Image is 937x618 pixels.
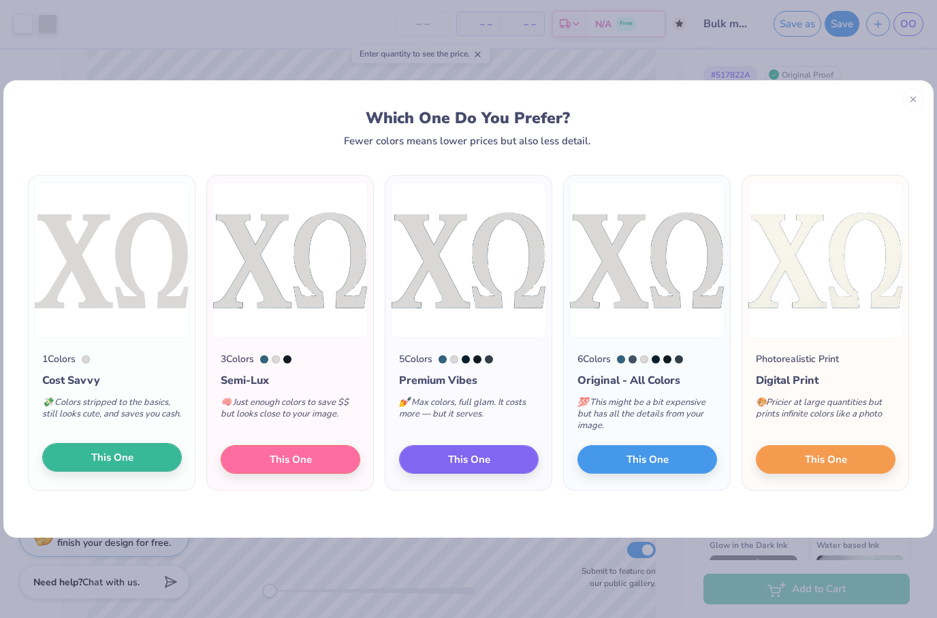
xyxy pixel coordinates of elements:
div: 5395 C [462,355,470,363]
div: 7699 C [617,355,625,363]
div: Cool Gray 1 C [640,355,648,363]
div: Pricier at large quantities but prints infinite colors like a photo [756,389,895,434]
span: 🧠 [221,396,232,408]
div: 7699 C [260,355,268,363]
div: Colors stripped to the basics, still looks cute, and saves you cash. [42,389,182,434]
div: 6 Colors [577,352,611,366]
div: Fewer colors means lower prices but also less detail. [344,135,591,146]
div: Semi-Lux [221,372,360,389]
div: 432 C [485,355,493,363]
div: Just enough colors to save $$ but looks close to your image. [221,389,360,434]
div: 7545 C [629,355,637,363]
div: Cool Gray 1 C [82,355,90,363]
div: 5395 C [652,355,660,363]
div: Premium Vibes [399,372,539,389]
div: Cool Gray 1 C [272,355,280,363]
span: 💸 [42,396,53,408]
div: Black 6 C [283,355,291,363]
div: Original - All Colors [577,372,717,389]
div: Digital Print [756,372,895,389]
img: 1 color option [34,182,189,338]
img: 6 color option [569,182,725,338]
div: Black 6 C [663,355,671,363]
div: Cool Gray 1 C [450,355,458,363]
button: This One [577,445,717,474]
span: This One [91,450,133,466]
img: Photorealistic preview [748,182,903,338]
span: This One [448,452,490,468]
div: Photorealistic Print [756,352,839,366]
button: This One [42,443,182,472]
img: 5 color option [391,182,546,338]
span: This One [805,452,847,468]
img: 3 color option [212,182,368,338]
button: This One [221,445,360,474]
button: This One [756,445,895,474]
span: 🎨 [756,396,767,408]
div: Black 6 C [473,355,481,363]
div: 1 Colors [42,352,76,366]
span: 💯 [577,396,588,408]
div: 5 Colors [399,352,432,366]
div: Which One Do You Prefer? [41,109,895,127]
span: This One [626,452,669,468]
div: This might be a bit expensive but has all the details from your image. [577,389,717,445]
div: Cost Savvy [42,372,182,389]
span: 💅 [399,396,410,408]
div: 432 C [675,355,683,363]
div: 7699 C [439,355,447,363]
div: 3 Colors [221,352,254,366]
button: This One [399,445,539,474]
span: This One [270,452,312,468]
div: Max colors, full glam. It costs more — but it serves. [399,389,539,434]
